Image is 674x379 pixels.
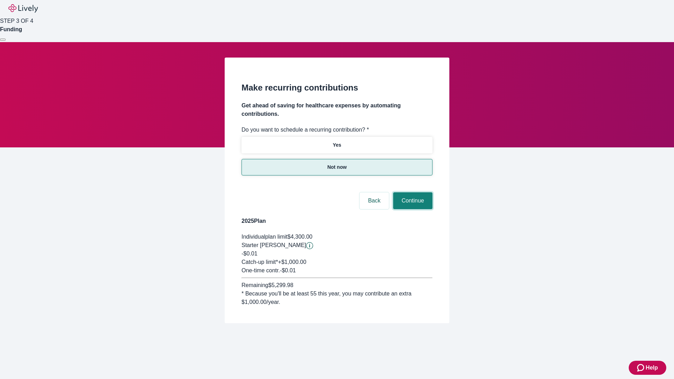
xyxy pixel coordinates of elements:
span: Catch-up limit* [242,259,278,265]
h2: Make recurring contributions [242,81,432,94]
button: Zendesk support iconHelp [629,361,666,375]
label: Do you want to schedule a recurring contribution? * [242,126,369,134]
p: Yes [333,141,341,149]
p: Not now [327,164,346,171]
span: Starter [PERSON_NAME] [242,242,306,248]
span: Remaining [242,282,268,288]
svg: Starter penny details [306,242,313,249]
h4: Get ahead of saving for healthcare expenses by automating contributions. [242,101,432,118]
span: -$0.01 [242,251,257,257]
span: $4,300.00 [288,234,312,240]
h4: 2025 Plan [242,217,432,225]
button: Not now [242,159,432,175]
button: Continue [393,192,432,209]
button: Lively will contribute $0.01 to establish your account [306,242,313,249]
span: One-time contr. [242,267,280,273]
span: + $1,000.00 [278,259,306,265]
span: $5,299.98 [268,282,293,288]
span: Individual plan limit [242,234,288,240]
div: * Because you'll be at least 55 this year, you may contribute an extra $1,000.00 /year. [242,290,432,306]
button: Yes [242,137,432,153]
svg: Zendesk support icon [637,364,646,372]
button: Back [359,192,389,209]
img: Lively [8,4,38,13]
span: - $0.01 [280,267,296,273]
span: Help [646,364,658,372]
